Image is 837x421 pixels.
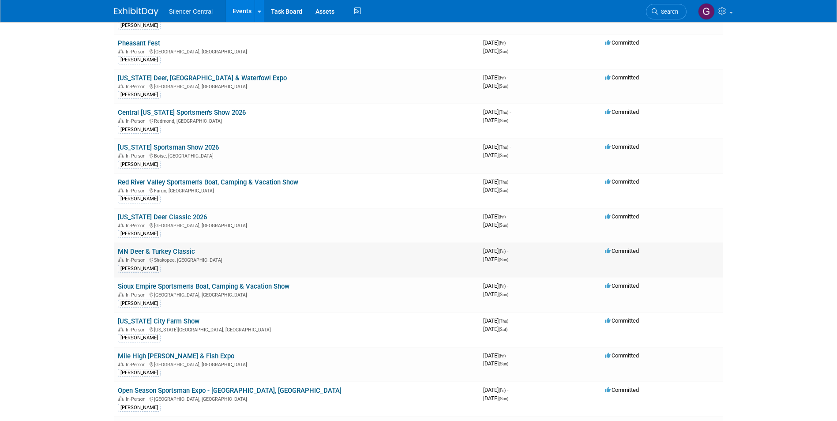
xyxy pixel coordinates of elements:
[118,230,161,238] div: [PERSON_NAME]
[483,360,508,367] span: [DATE]
[118,334,161,342] div: [PERSON_NAME]
[118,257,124,262] img: In-Person Event
[126,396,148,402] span: In-Person
[499,84,508,89] span: (Sun)
[605,39,639,46] span: Committed
[118,396,124,401] img: In-Person Event
[118,22,161,30] div: [PERSON_NAME]
[499,75,506,80] span: (Fri)
[118,213,207,221] a: [US_STATE] Deer Classic 2026
[118,292,124,297] img: In-Person Event
[499,153,508,158] span: (Sun)
[118,369,161,377] div: [PERSON_NAME]
[499,110,508,115] span: (Thu)
[118,317,199,325] a: [US_STATE] City Farm Show
[483,143,511,150] span: [DATE]
[118,282,289,290] a: Sioux Empire Sportsmen's Boat, Camping & Vacation Show
[483,109,511,115] span: [DATE]
[499,223,508,228] span: (Sun)
[605,352,639,359] span: Committed
[499,214,506,219] span: (Fri)
[118,152,476,159] div: Boise, [GEOGRAPHIC_DATA]
[118,153,124,158] img: In-Person Event
[507,248,508,254] span: -
[118,48,476,55] div: [GEOGRAPHIC_DATA], [GEOGRAPHIC_DATA]
[510,317,511,324] span: -
[507,387,508,393] span: -
[114,8,158,16] img: ExhibitDay
[483,282,508,289] span: [DATE]
[499,249,506,254] span: (Fri)
[483,213,508,220] span: [DATE]
[118,178,298,186] a: Red River Valley Sportsmen's Boat, Camping & Vacation Show
[118,395,476,402] div: [GEOGRAPHIC_DATA], [GEOGRAPHIC_DATA]
[499,353,506,358] span: (Fri)
[126,118,148,124] span: In-Person
[605,387,639,393] span: Committed
[118,74,287,82] a: [US_STATE] Deer, [GEOGRAPHIC_DATA] & Waterfowl Expo
[605,74,639,81] span: Committed
[483,317,511,324] span: [DATE]
[646,4,687,19] a: Search
[483,48,508,54] span: [DATE]
[605,213,639,220] span: Committed
[507,213,508,220] span: -
[118,361,476,368] div: [GEOGRAPHIC_DATA], [GEOGRAPHIC_DATA]
[118,84,124,88] img: In-Person Event
[126,257,148,263] span: In-Person
[510,109,511,115] span: -
[499,396,508,401] span: (Sun)
[499,118,508,123] span: (Sun)
[483,248,508,254] span: [DATE]
[126,223,148,229] span: In-Person
[510,143,511,150] span: -
[499,319,508,323] span: (Thu)
[483,117,508,124] span: [DATE]
[499,361,508,366] span: (Sun)
[507,352,508,359] span: -
[118,248,195,256] a: MN Deer & Turkey Classic
[118,83,476,90] div: [GEOGRAPHIC_DATA], [GEOGRAPHIC_DATA]
[483,326,507,332] span: [DATE]
[499,292,508,297] span: (Sun)
[118,326,476,333] div: [US_STATE][GEOGRAPHIC_DATA], [GEOGRAPHIC_DATA]
[118,195,161,203] div: [PERSON_NAME]
[499,188,508,193] span: (Sun)
[118,39,160,47] a: Pheasant Fest
[483,187,508,193] span: [DATE]
[483,352,508,359] span: [DATE]
[483,387,508,393] span: [DATE]
[126,327,148,333] span: In-Person
[118,300,161,308] div: [PERSON_NAME]
[483,74,508,81] span: [DATE]
[118,265,161,273] div: [PERSON_NAME]
[118,222,476,229] div: [GEOGRAPHIC_DATA], [GEOGRAPHIC_DATA]
[118,117,476,124] div: Redmond, [GEOGRAPHIC_DATA]
[118,91,161,99] div: [PERSON_NAME]
[483,83,508,89] span: [DATE]
[483,178,511,185] span: [DATE]
[499,180,508,184] span: (Thu)
[118,143,219,151] a: [US_STATE] Sportsman Show 2026
[126,153,148,159] span: In-Person
[118,387,342,395] a: Open Season Sportsman Expo - [GEOGRAPHIC_DATA], [GEOGRAPHIC_DATA]
[169,8,213,15] span: Silencer Central
[118,291,476,298] div: [GEOGRAPHIC_DATA], [GEOGRAPHIC_DATA]
[483,152,508,158] span: [DATE]
[118,109,246,117] a: Central [US_STATE] Sportsmen's Show 2026
[483,39,508,46] span: [DATE]
[118,161,161,169] div: [PERSON_NAME]
[126,84,148,90] span: In-Person
[698,3,715,20] img: Griffin Brown
[605,317,639,324] span: Committed
[126,362,148,368] span: In-Person
[499,41,506,45] span: (Fri)
[499,327,507,332] span: (Sat)
[483,291,508,297] span: [DATE]
[118,223,124,227] img: In-Person Event
[118,327,124,331] img: In-Person Event
[499,49,508,54] span: (Sun)
[118,49,124,53] img: In-Person Event
[126,188,148,194] span: In-Person
[118,126,161,134] div: [PERSON_NAME]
